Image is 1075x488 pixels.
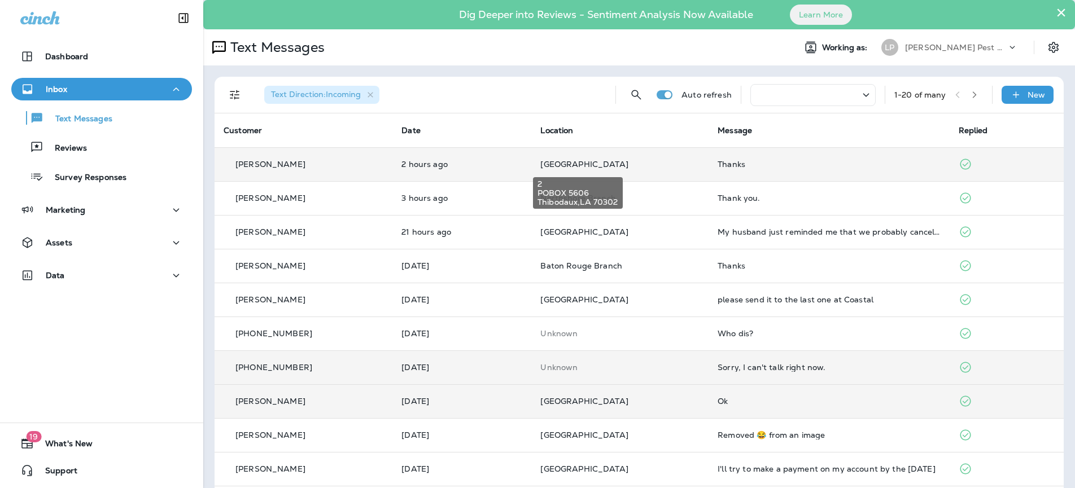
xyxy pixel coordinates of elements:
p: Reviews [43,143,87,154]
span: Support [34,466,77,480]
button: Filters [224,83,246,106]
p: Auto refresh [681,90,732,99]
div: Thanks [718,261,940,270]
p: Assets [46,238,72,247]
div: Thanks [718,160,940,169]
button: Settings [1043,37,1064,58]
p: [PERSON_NAME] [235,227,305,236]
p: Oct 1, 2025 05:01 PM [401,227,522,236]
div: My husband just reminded me that we probably cancelled it. Thank you! We will call when we need t... [718,227,940,236]
div: Removed 😂 from an image [718,430,940,439]
button: Data [11,264,192,287]
p: New [1028,90,1045,99]
span: POBOX 5606 [537,188,618,197]
div: I'll try to make a payment on my account by the 6th of October [718,464,940,473]
p: [PERSON_NAME] [235,295,305,304]
p: Sep 30, 2025 03:58 PM [401,329,522,338]
p: Dig Deeper into Reviews - Sentiment Analysis Now Available [426,13,786,16]
p: Sep 30, 2025 02:52 PM [401,397,522,406]
div: 1 - 20 of many [894,90,946,99]
span: What's New [34,439,93,452]
div: Sorry, I can't talk right now. [718,363,940,372]
button: Learn More [790,5,852,25]
div: LP [881,39,898,56]
button: Survey Responses [11,165,192,188]
span: 19 [26,431,41,442]
p: [PERSON_NAME] [235,261,305,270]
div: Who dis? [718,329,940,338]
p: Data [46,271,65,280]
p: Oct 1, 2025 08:51 AM [401,261,522,270]
p: [PERSON_NAME] [235,194,305,203]
p: Dashboard [45,52,88,61]
p: Sep 30, 2025 03:27 PM [401,363,522,372]
button: Assets [11,231,192,254]
button: Text Messages [11,106,192,130]
p: Oct 2, 2025 10:26 AM [401,194,522,203]
div: Text Direction:Incoming [264,86,379,104]
p: Text Messages [44,114,112,125]
p: This customer does not have a last location and the phone number they messaged is not assigned to... [540,329,700,338]
p: This customer does not have a last location and the phone number they messaged is not assigned to... [540,363,700,372]
button: Collapse Sidebar [168,7,199,29]
span: [GEOGRAPHIC_DATA] [540,294,628,305]
button: 19What's New [11,432,192,455]
p: Oct 2, 2025 11:22 AM [401,160,522,169]
span: 2 [537,179,618,188]
span: Location [540,125,573,135]
p: [PERSON_NAME] [235,160,305,169]
button: Search Messages [625,83,648,106]
p: Marketing [46,205,85,214]
p: Sep 30, 2025 04:34 PM [401,295,522,304]
span: [GEOGRAPHIC_DATA] [540,430,628,440]
p: [PERSON_NAME] [235,430,305,439]
span: Date [401,125,421,135]
p: [PERSON_NAME] [235,464,305,473]
button: Support [11,459,192,482]
span: [GEOGRAPHIC_DATA] [540,227,628,237]
p: [PERSON_NAME] [235,397,305,406]
div: please send it to the last one at Coastal [718,295,940,304]
span: Message [718,125,752,135]
p: [PHONE_NUMBER] [235,329,312,338]
p: Survey Responses [43,173,126,183]
p: Sep 30, 2025 02:27 PM [401,430,522,439]
button: Reviews [11,135,192,159]
div: Thank you. [718,194,940,203]
p: Text Messages [226,39,325,56]
button: Marketing [11,199,192,221]
button: Close [1056,3,1067,21]
p: Sep 30, 2025 02:27 PM [401,464,522,473]
button: Inbox [11,78,192,100]
span: Baton Rouge Branch [540,261,622,271]
span: Text Direction : Incoming [271,89,361,99]
span: Thibodaux , LA 70302 [537,197,618,206]
span: Customer [224,125,262,135]
p: [PHONE_NUMBER] [235,363,312,372]
div: Ok [718,397,940,406]
button: Dashboard [11,45,192,68]
span: Working as: [822,43,870,52]
p: [PERSON_NAME] Pest Control [905,43,1007,52]
p: Inbox [46,85,67,94]
span: [GEOGRAPHIC_DATA] [540,159,628,169]
span: [GEOGRAPHIC_DATA] [540,396,628,406]
span: [GEOGRAPHIC_DATA] [540,464,628,474]
span: Replied [959,125,988,135]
